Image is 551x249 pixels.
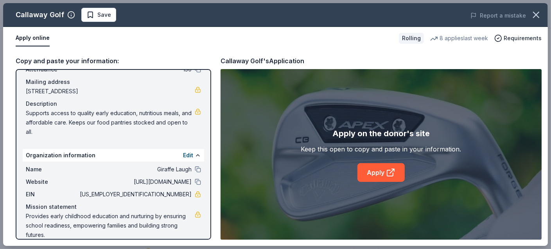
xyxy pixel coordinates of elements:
div: Copy and paste your information: [16,56,211,66]
span: Requirements [504,34,542,43]
span: [US_EMPLOYER_IDENTIFICATION_NUMBER] [78,190,192,199]
button: Report a mistake [470,11,526,20]
div: Callaway Golf [16,9,64,21]
div: Callaway Golf's Application [221,56,304,66]
span: Website [26,177,78,187]
div: Keep this open to copy and paste in your information. [301,144,461,154]
div: Apply on the donor's site [332,127,430,140]
button: Apply online [16,30,50,46]
span: [STREET_ADDRESS] [26,87,195,96]
span: Supports access to quality early education, nutritious meals, and affordable care. Keeps our food... [26,108,195,137]
button: Save [81,8,116,22]
span: Provides early childhood education and nurturing by ensuring school readiness, empowering familie... [26,212,195,240]
div: Rolling [399,33,424,44]
button: Requirements [494,34,542,43]
button: Edit [183,151,193,160]
div: Organization information [23,149,204,162]
a: Apply [357,163,405,182]
div: Mailing address [26,77,201,87]
span: Giraffe Laugh [78,165,192,174]
div: Mission statement [26,202,201,212]
span: [URL][DOMAIN_NAME] [78,177,192,187]
div: 8 applies last week [430,34,488,43]
div: Description [26,99,201,108]
span: Name [26,165,78,174]
span: Save [97,10,111,20]
span: EIN [26,190,78,199]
